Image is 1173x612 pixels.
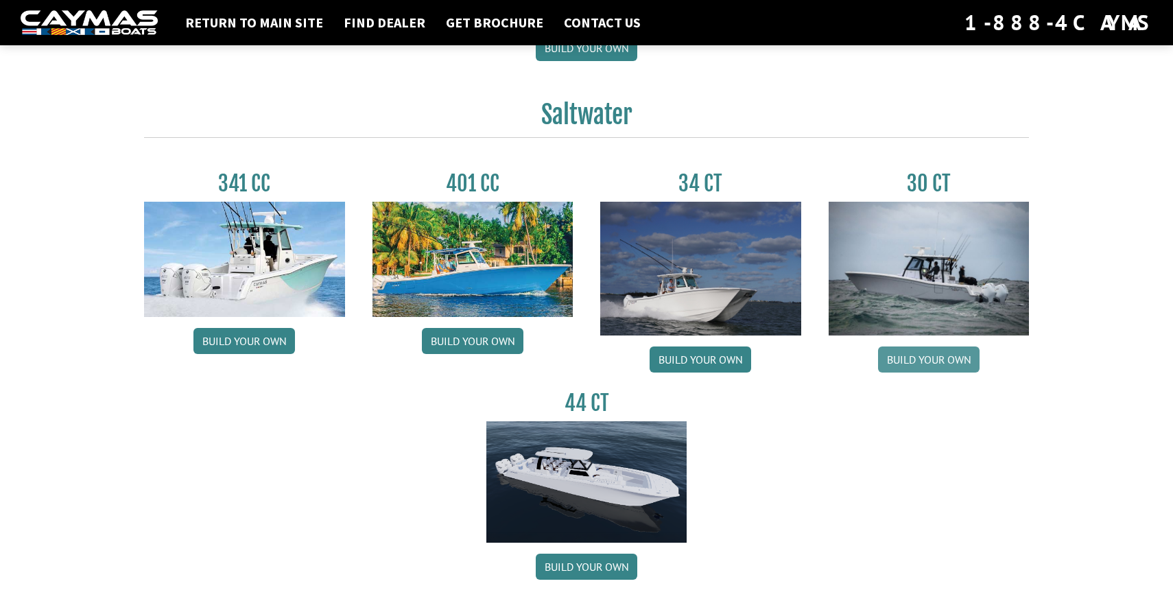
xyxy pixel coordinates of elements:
a: Build your own [650,346,751,373]
a: Get Brochure [439,14,550,32]
a: Contact Us [557,14,648,32]
h3: 44 CT [486,390,687,416]
a: Build your own [536,554,637,580]
a: Build your own [878,346,980,373]
div: 1-888-4CAYMAS [964,8,1152,38]
a: Find Dealer [337,14,432,32]
h2: Saltwater [144,99,1029,138]
h3: 34 CT [600,171,801,196]
img: 341CC-thumbjpg.jpg [144,202,345,317]
img: 401CC_thumb.pg.jpg [372,202,573,317]
img: 44ct_background.png [486,421,687,543]
h3: 401 CC [372,171,573,196]
a: Build your own [193,328,295,354]
a: Build your own [536,35,637,61]
h3: 30 CT [829,171,1030,196]
img: white-logo-c9c8dbefe5ff5ceceb0f0178aa75bf4bb51f6bca0971e226c86eb53dfe498488.png [21,10,158,36]
h3: 341 CC [144,171,345,196]
a: Return to main site [178,14,330,32]
a: Build your own [422,328,523,354]
img: Caymas_34_CT_pic_1.jpg [600,202,801,336]
img: 30_CT_photo_shoot_for_caymas_connect.jpg [829,202,1030,336]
